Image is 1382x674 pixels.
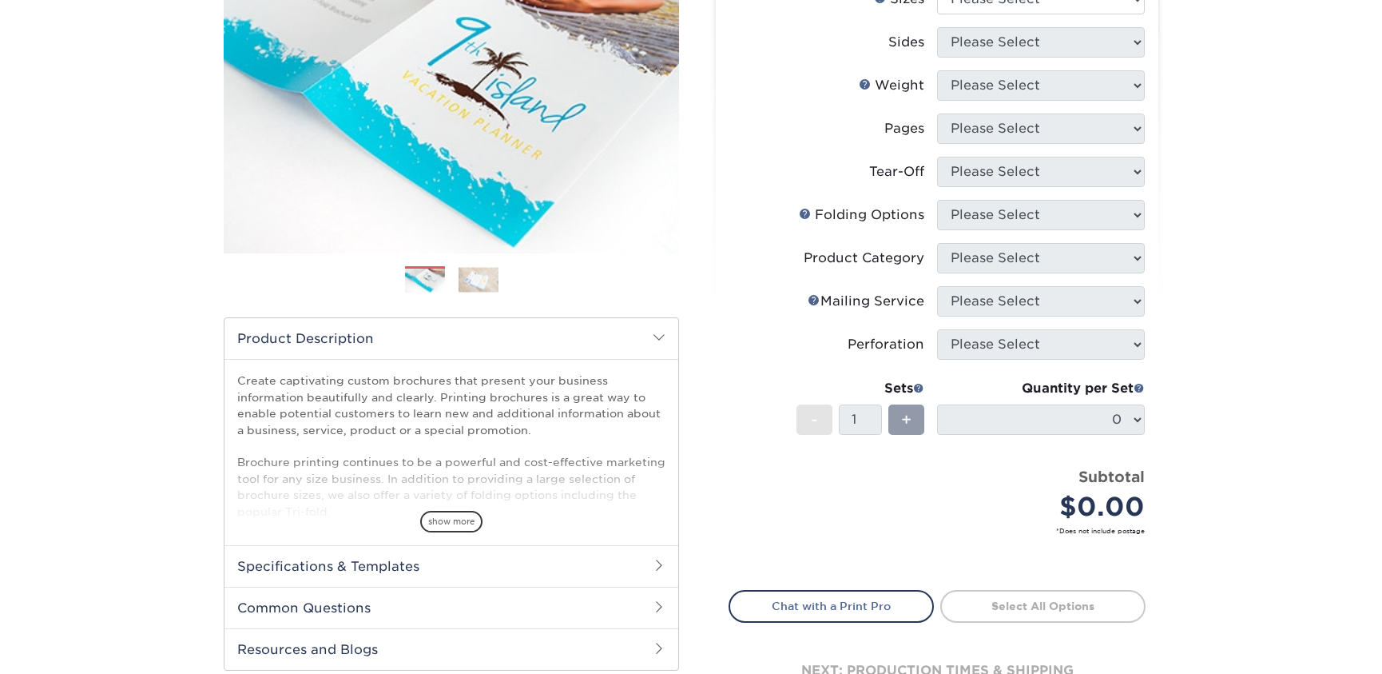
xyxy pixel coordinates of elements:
[405,267,445,295] img: Brochures & Flyers 01
[729,590,934,622] a: Chat with a Print Pro
[796,379,924,398] div: Sets
[869,162,924,181] div: Tear-Off
[224,587,678,628] h2: Common Questions
[940,590,1146,622] a: Select All Options
[937,379,1145,398] div: Quantity per Set
[888,33,924,52] div: Sides
[811,408,818,432] span: -
[1078,468,1145,485] strong: Subtotal
[804,249,924,268] div: Product Category
[224,318,678,359] h2: Product Description
[901,408,911,432] span: +
[224,628,678,670] h2: Resources and Blogs
[420,511,483,532] span: show more
[848,335,924,354] div: Perforation
[459,267,498,292] img: Brochures & Flyers 02
[224,545,678,587] h2: Specifications & Templates
[949,488,1145,526] div: $0.00
[799,205,924,225] div: Folding Options
[859,76,924,95] div: Weight
[884,119,924,138] div: Pages
[741,526,1145,536] small: *Does not include postage
[237,373,665,520] p: Create captivating custom brochures that present your business information beautifully and clearl...
[808,292,924,311] div: Mailing Service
